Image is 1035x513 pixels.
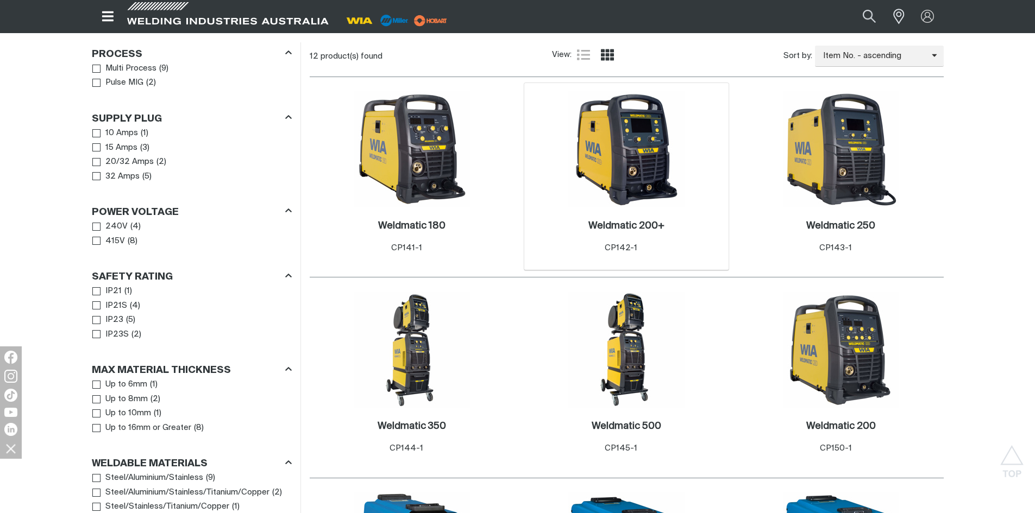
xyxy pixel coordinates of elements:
span: Steel/Aluminium/Stainless/Titanium/Copper [105,486,269,499]
span: Up to 8mm [105,393,148,406]
img: LinkedIn [4,423,17,436]
span: Up to 10mm [105,407,151,420]
span: Up to 6mm [105,378,147,391]
h2: Weldmatic 500 [592,421,661,431]
span: IP23S [105,328,129,341]
ul: Power Voltage [92,219,291,248]
span: CP141-1 [391,244,422,252]
ul: Max Material Thickness [92,377,291,435]
h2: Weldmatic 200 [806,421,876,431]
span: ( 8 ) [194,422,204,434]
ul: Process [92,61,291,90]
img: Weldmatic 180 [354,91,470,207]
h2: Weldmatic 200+ [588,221,664,231]
span: 20/32 Amps [105,156,154,168]
span: ( 5 ) [126,314,135,326]
section: Product list controls [310,42,944,70]
span: ( 5 ) [142,170,152,183]
a: IP23S [92,327,129,342]
span: product(s) found [321,52,382,60]
a: Weldmatic 180 [378,220,446,232]
img: Weldmatic 350 [354,292,470,408]
span: 10 Amps [105,127,138,140]
img: YouTube [4,408,17,417]
a: Steel/Aluminium/Stainless/Titanium/Copper [92,485,270,500]
button: Scroll to top [1000,445,1024,470]
a: 10 Amps [92,126,139,141]
a: Weldmatic 200 [806,420,876,433]
button: Search products [851,4,888,29]
img: TikTok [4,389,17,402]
span: CP145-1 [605,444,637,452]
h3: Safety Rating [92,271,173,283]
span: Pulse MIG [105,77,143,89]
h3: Power Voltage [92,206,179,219]
span: Up to 16mm or Greater [105,422,191,434]
span: 32 Amps [105,170,140,183]
img: Weldmatic 200+ [568,91,685,207]
a: IP21S [92,299,128,313]
span: CP150-1 [820,444,852,452]
div: 12 [310,51,552,62]
a: Weldmatic 500 [592,420,661,433]
span: View: [552,49,572,61]
a: Steel/Aluminium/Stainless [92,471,204,485]
div: Process [92,46,292,61]
div: Power Voltage [92,205,292,219]
span: IP21S [105,300,127,312]
a: IP21 [92,284,122,299]
a: 240V [92,219,128,234]
img: Instagram [4,370,17,383]
img: Facebook [4,351,17,364]
span: ( 1 ) [150,378,158,391]
a: Up to 10mm [92,406,152,421]
div: Safety Rating [92,269,292,284]
a: Weldmatic 200+ [588,220,664,232]
div: Supply Plug [92,111,292,125]
span: ( 2 ) [146,77,156,89]
span: 240V [105,220,128,233]
span: ( 2 ) [156,156,166,168]
span: CP144-1 [390,444,423,452]
span: ( 3 ) [140,142,149,154]
a: 32 Amps [92,169,140,184]
a: Pulse MIG [92,75,144,90]
h2: Weldmatic 350 [378,421,446,431]
a: 415V [92,234,126,249]
h3: Supply Plug [92,113,162,125]
span: Steel/Stainless/Titanium/Copper [105,501,229,513]
img: hide socials [2,439,20,458]
span: ( 1 ) [232,501,240,513]
span: ( 1 ) [124,285,132,297]
a: Up to 16mm or Greater [92,421,192,435]
ul: Safety Rating [92,284,291,341]
img: Weldmatic 500 [568,292,685,408]
a: IP23 [92,313,124,327]
span: IP21 [105,285,122,297]
ul: Supply Plug [92,126,291,183]
input: Product name or item number... [837,4,887,29]
span: CP142-1 [605,244,637,252]
h3: Process [92,48,142,61]
span: ( 2 ) [150,393,160,406]
span: CP143-1 [819,244,852,252]
a: Up to 8mm [92,392,148,407]
span: Sort by: [783,50,812,62]
span: 415V [105,235,125,248]
span: Steel/Aluminium/Stainless [105,472,203,484]
span: ( 9 ) [159,62,168,75]
div: Weldable Materials [92,456,292,471]
span: Item No. - ascending [815,50,932,62]
span: ( 1 ) [154,407,161,420]
h3: Weldable Materials [92,458,208,470]
h3: Max Material Thickness [92,364,231,377]
a: 20/32 Amps [92,155,154,169]
a: 15 Amps [92,141,138,155]
img: Weldmatic 250 [783,91,899,207]
h2: Weldmatic 250 [806,221,875,231]
div: Max Material Thickness [92,363,292,377]
span: 15 Amps [105,142,137,154]
span: ( 2 ) [272,486,282,499]
h2: Weldmatic 180 [378,221,446,231]
a: List view [577,48,590,61]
